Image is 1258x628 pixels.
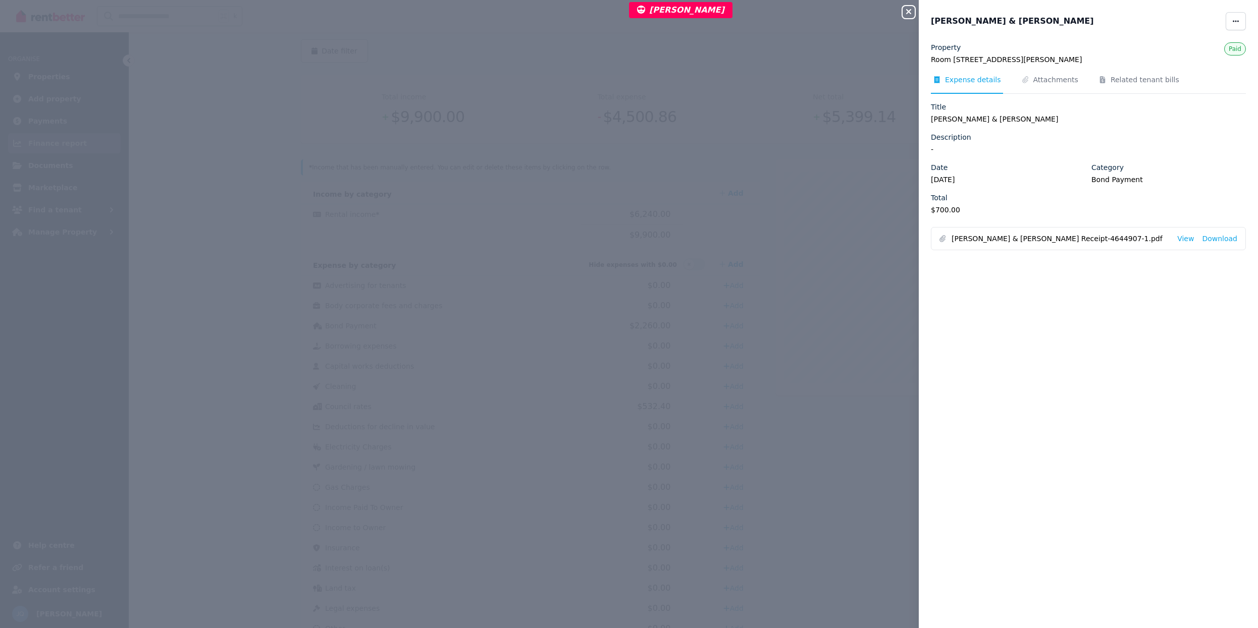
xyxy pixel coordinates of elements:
nav: Tabs [931,75,1246,94]
legend: [PERSON_NAME] & [PERSON_NAME] [931,114,1246,124]
legend: - [931,144,1246,154]
legend: [DATE] [931,175,1085,185]
label: Total [931,193,948,203]
legend: Bond Payment [1091,175,1246,185]
span: [PERSON_NAME] & [PERSON_NAME] [931,15,1094,27]
span: Related tenant bills [1111,75,1179,85]
legend: Room [STREET_ADDRESS][PERSON_NAME] [931,54,1246,65]
a: Download [1202,234,1237,244]
label: Date [931,162,948,173]
label: Description [931,132,971,142]
label: Category [1091,162,1124,173]
label: Title [931,102,946,112]
span: Expense details [945,75,1001,85]
legend: $700.00 [931,205,1085,215]
span: Paid [1229,45,1241,52]
span: Attachments [1033,75,1078,85]
label: Property [931,42,961,52]
a: View [1177,234,1194,244]
span: [PERSON_NAME] & [PERSON_NAME] Receipt-4644907-1.pdf [952,234,1169,244]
